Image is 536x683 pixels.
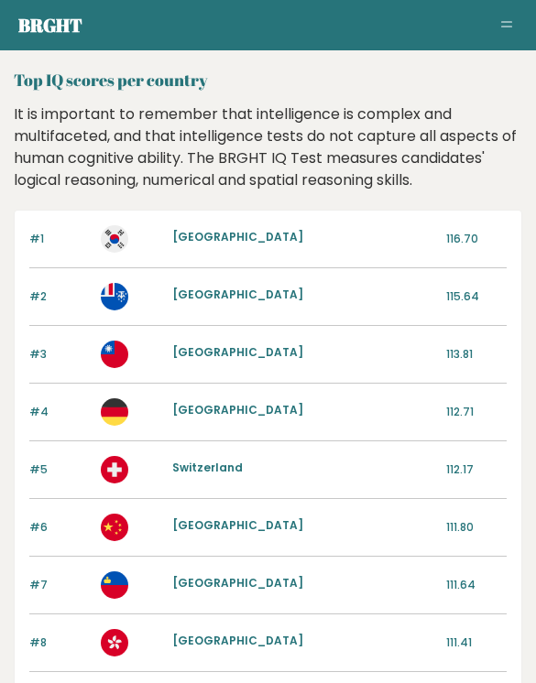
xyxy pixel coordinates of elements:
[446,346,507,363] p: 113.81
[101,571,128,599] img: li.svg
[446,577,507,593] p: 111.64
[101,283,128,310] img: tf.svg
[14,68,522,92] h2: Top IQ scores per country
[101,225,128,253] img: kr.svg
[101,456,128,483] img: ch.svg
[29,404,90,420] p: #4
[29,231,90,247] p: #1
[29,461,90,478] p: #5
[496,15,518,37] button: Toggle navigation
[446,519,507,536] p: 111.80
[172,344,303,360] a: [GEOGRAPHIC_DATA]
[172,229,303,244] a: [GEOGRAPHIC_DATA]
[29,634,90,651] p: #8
[172,517,303,533] a: [GEOGRAPHIC_DATA]
[446,288,507,305] p: 115.64
[18,13,82,38] a: Brght
[446,461,507,478] p: 112.17
[29,288,90,305] p: #2
[101,629,128,656] img: hk.svg
[172,402,303,417] a: [GEOGRAPHIC_DATA]
[446,634,507,651] p: 111.41
[101,398,128,426] img: de.svg
[172,460,243,475] a: Switzerland
[29,577,90,593] p: #7
[29,346,90,363] p: #3
[172,575,303,591] a: [GEOGRAPHIC_DATA]
[172,633,303,648] a: [GEOGRAPHIC_DATA]
[29,519,90,536] p: #6
[7,103,530,191] div: It is important to remember that intelligence is complex and multifaceted, and that intelligence ...
[446,231,507,247] p: 116.70
[101,514,128,541] img: cn.svg
[446,404,507,420] p: 112.71
[172,287,303,302] a: [GEOGRAPHIC_DATA]
[101,341,128,368] img: tw.svg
